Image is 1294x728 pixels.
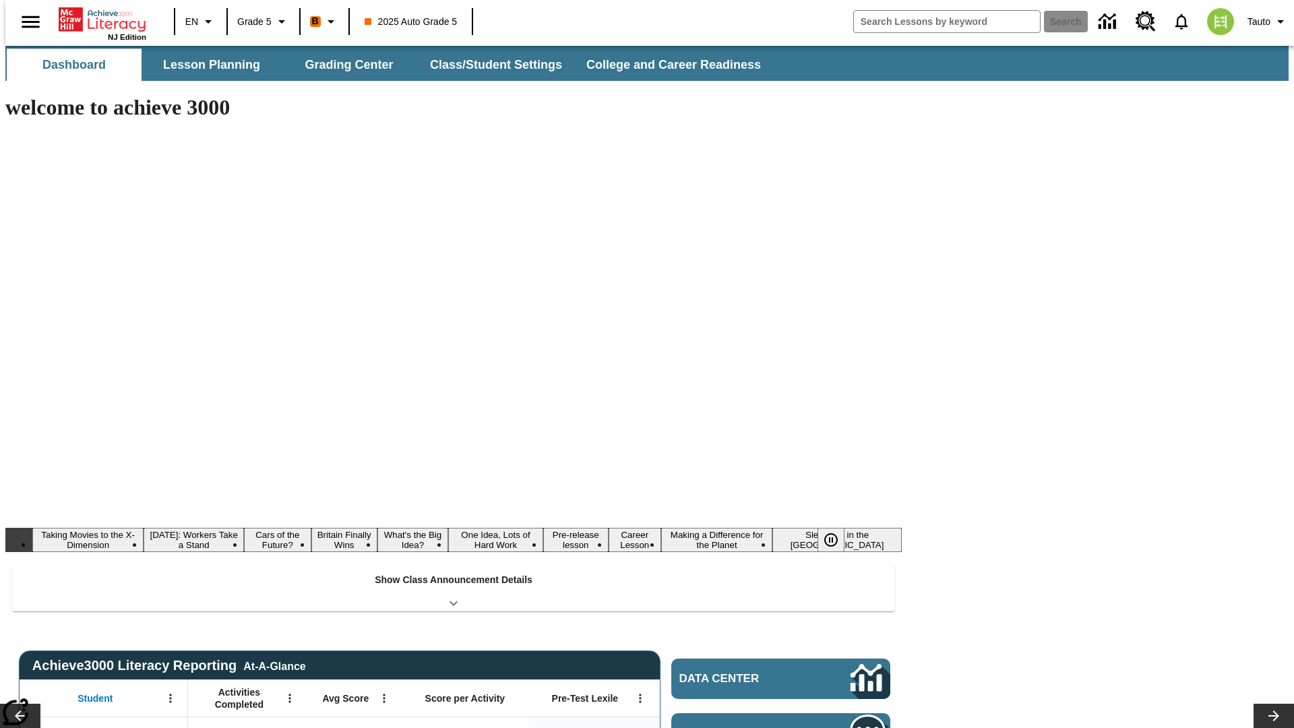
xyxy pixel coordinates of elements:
span: Achieve3000 Literacy Reporting [32,658,306,673]
button: Open Menu [630,688,650,708]
button: Boost Class color is orange. Change class color [305,9,344,34]
button: Pause [818,528,844,552]
div: Pause [818,528,858,552]
button: Class/Student Settings [419,49,573,81]
span: Student [78,692,113,704]
button: Open Menu [160,688,181,708]
span: Tauto [1247,15,1270,29]
a: Data Center [671,659,890,699]
button: Slide 5 What's the Big Idea? [377,528,448,552]
button: Slide 7 Pre-release lesson [543,528,609,552]
a: Data Center [1090,3,1128,40]
button: Lesson Planning [144,49,279,81]
a: Home [59,6,146,33]
a: Notifications [1164,4,1199,39]
input: search field [854,11,1040,32]
span: Activities Completed [195,686,284,710]
span: NJ Edition [108,33,146,41]
span: Pre-Test Lexile [552,692,619,704]
span: B [312,13,319,30]
div: Show Class Announcement Details [12,565,895,611]
button: College and Career Readiness [576,49,772,81]
button: Slide 4 Britain Finally Wins [311,528,377,552]
button: Open Menu [280,688,300,708]
div: SubNavbar [5,49,773,81]
div: Home [59,5,146,41]
h1: welcome to achieve 3000 [5,95,902,120]
span: EN [185,15,198,29]
div: SubNavbar [5,46,1289,81]
button: Select a new avatar [1199,4,1242,39]
button: Open Menu [374,688,394,708]
button: Slide 8 Career Lesson [609,528,662,552]
button: Slide 10 Sleepless in the Animal Kingdom [772,528,902,552]
button: Slide 6 One Idea, Lots of Hard Work [448,528,543,552]
span: Score per Activity [425,692,505,704]
button: Grade: Grade 5, Select a grade [232,9,295,34]
button: Dashboard [7,49,142,81]
button: Language: EN, Select a language [179,9,222,34]
span: Data Center [679,672,805,686]
button: Lesson carousel, Next [1254,704,1294,728]
span: Avg Score [322,692,369,704]
div: At-A-Glance [243,658,305,673]
button: Slide 2 Labor Day: Workers Take a Stand [144,528,244,552]
button: Slide 3 Cars of the Future? [244,528,311,552]
img: avatar image [1207,8,1234,35]
button: Profile/Settings [1242,9,1294,34]
span: Grade 5 [237,15,272,29]
button: Slide 1 Taking Movies to the X-Dimension [32,528,144,552]
a: Resource Center, Will open in new tab [1128,3,1164,40]
p: Show Class Announcement Details [375,573,532,587]
button: Open side menu [11,2,51,42]
button: Grading Center [282,49,417,81]
span: 2025 Auto Grade 5 [365,15,458,29]
button: Slide 9 Making a Difference for the Planet [661,528,772,552]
